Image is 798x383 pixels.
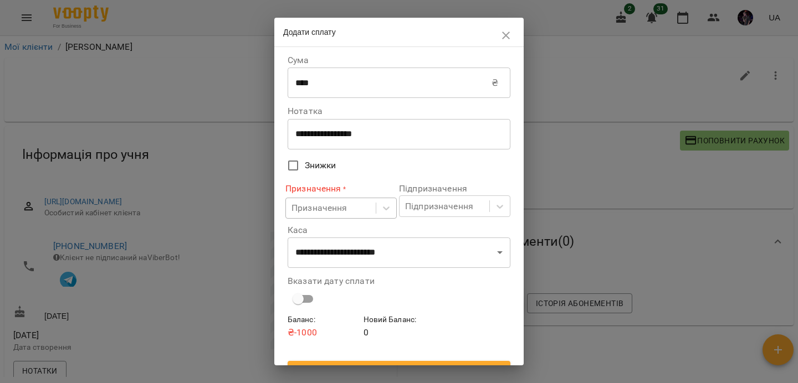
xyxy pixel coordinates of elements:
[399,184,510,193] label: Підпризначення
[285,182,397,195] label: Призначення
[405,200,473,213] div: Підпризначення
[288,326,359,339] p: ₴ -1000
[305,159,336,172] span: Знижки
[283,28,336,37] span: Додати сплату
[291,201,347,215] div: Призначення
[296,364,502,377] span: Підтвердити
[361,312,437,341] div: 0
[288,226,510,235] label: Каса
[288,107,510,116] label: Нотатка
[364,314,435,326] h6: Новий Баланс :
[288,314,359,326] h6: Баланс :
[288,56,510,65] label: Сума
[288,277,510,286] label: Вказати дату сплати
[288,361,510,381] button: Підтвердити
[492,76,498,90] p: ₴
